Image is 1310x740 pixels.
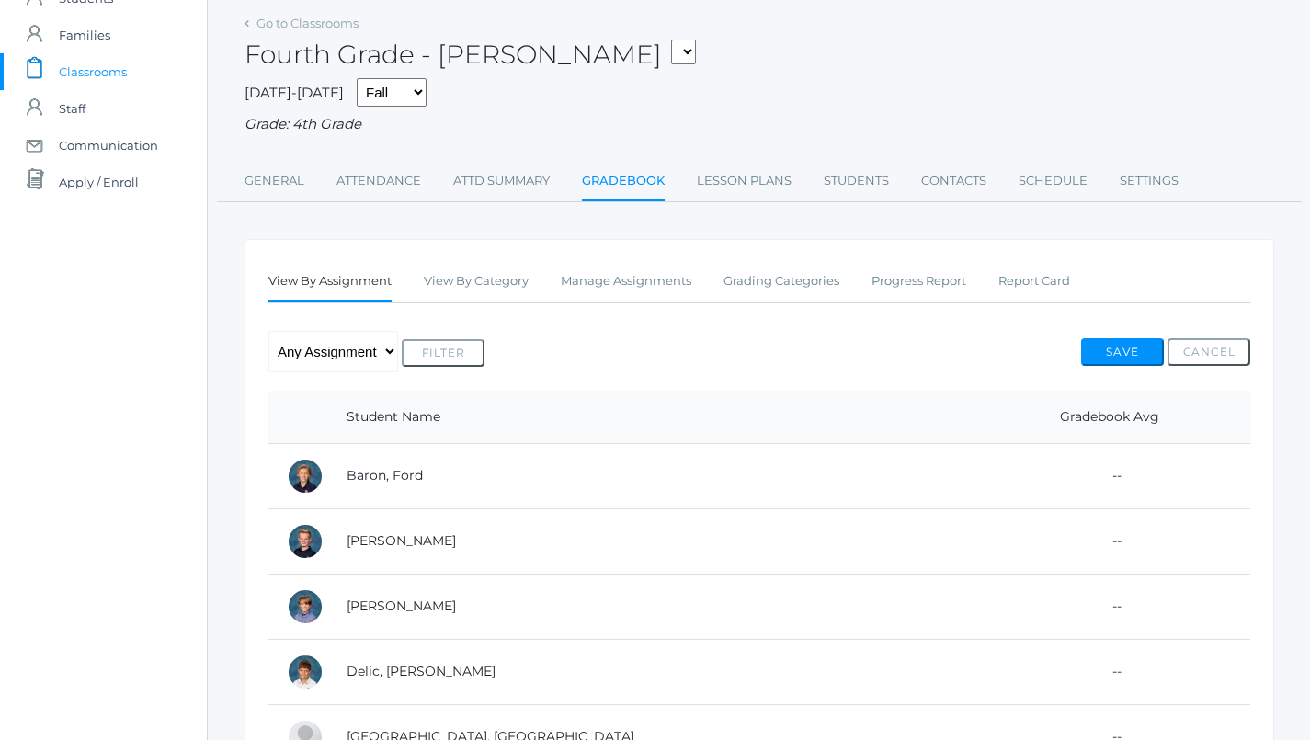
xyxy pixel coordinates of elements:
[1019,163,1088,199] a: Schedule
[582,163,665,202] a: Gradebook
[871,263,966,300] a: Progress Report
[561,263,691,300] a: Manage Assignments
[287,654,324,690] div: Luka Delic
[245,163,304,199] a: General
[245,84,344,101] span: [DATE]-[DATE]
[1081,338,1164,366] button: Save
[59,164,139,200] span: Apply / Enroll
[59,17,110,53] span: Families
[59,53,127,90] span: Classrooms
[336,163,421,199] a: Attendance
[347,598,456,614] a: [PERSON_NAME]
[287,458,324,495] div: Ford Baron
[256,16,359,30] a: Go to Classrooms
[328,391,970,444] th: Student Name
[970,508,1250,574] td: --
[424,263,529,300] a: View By Category
[824,163,889,199] a: Students
[970,391,1250,444] th: Gradebook Avg
[453,163,550,199] a: Attd Summary
[921,163,986,199] a: Contacts
[347,532,456,549] a: [PERSON_NAME]
[287,523,324,560] div: Brody Bigley
[59,90,85,127] span: Staff
[970,639,1250,704] td: --
[287,588,324,625] div: Jack Crosby
[347,663,496,679] a: Delic, [PERSON_NAME]
[402,339,484,367] button: Filter
[268,263,392,302] a: View By Assignment
[970,443,1250,508] td: --
[1120,163,1179,199] a: Settings
[697,163,792,199] a: Lesson Plans
[245,40,696,69] h2: Fourth Grade - [PERSON_NAME]
[245,114,1274,135] div: Grade: 4th Grade
[1168,338,1250,366] button: Cancel
[723,263,839,300] a: Grading Categories
[970,574,1250,639] td: --
[998,263,1070,300] a: Report Card
[59,127,158,164] span: Communication
[347,467,423,484] a: Baron, Ford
